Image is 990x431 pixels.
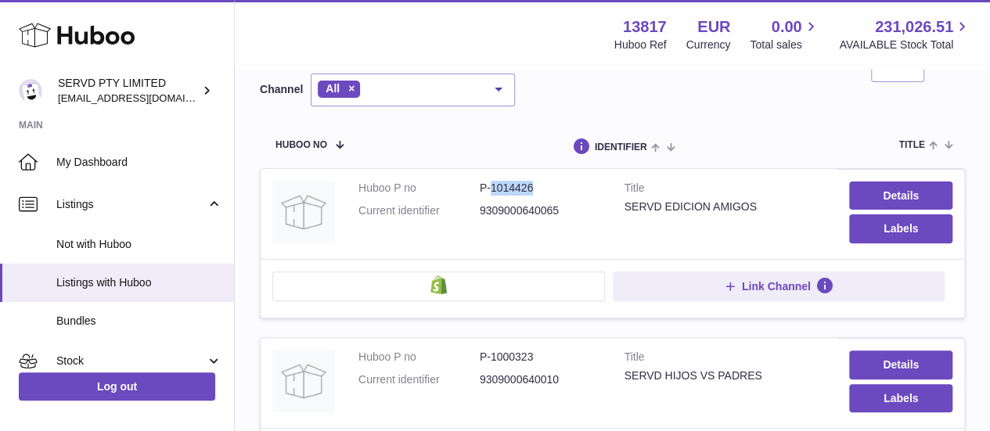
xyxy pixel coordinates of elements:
[480,350,601,365] dd: P-1000323
[326,82,340,95] span: All
[272,181,335,243] img: SERVD EDICION AMIGOS
[56,314,222,329] span: Bundles
[750,38,819,52] span: Total sales
[898,140,924,150] span: title
[19,79,42,102] img: internalAdmin-13817@internal.huboo.com
[430,275,447,294] img: shopify-small.png
[839,38,971,52] span: AVAILABLE Stock Total
[623,16,667,38] strong: 13817
[56,275,222,290] span: Listings with Huboo
[58,92,230,104] span: [EMAIL_ADDRESS][DOMAIN_NAME]
[358,350,480,365] dt: Huboo P no
[56,354,206,368] span: Stock
[625,181,826,199] strong: Title
[625,350,826,368] strong: Title
[613,271,945,301] button: Link Channel
[875,16,953,38] span: 231,026.51
[849,350,952,379] a: Details
[839,16,971,52] a: 231,026.51 AVAILABLE Stock Total
[480,203,601,218] dd: 9309000640065
[742,279,811,293] span: Link Channel
[849,384,952,412] button: Labels
[358,203,480,218] dt: Current identifier
[58,76,199,106] div: SERVD PTY LIMITED
[750,16,819,52] a: 0.00 Total sales
[56,197,206,212] span: Listings
[849,214,952,242] button: Labels
[19,372,215,400] a: Log out
[272,350,335,412] img: SERVD HIJOS VS PADRES
[772,16,802,38] span: 0.00
[56,155,222,170] span: My Dashboard
[849,181,952,210] a: Details
[625,199,826,214] div: SERVD EDICION AMIGOS
[480,181,601,196] dd: P-1014426
[275,140,327,150] span: Huboo no
[260,82,303,97] label: Channel
[686,38,731,52] div: Currency
[595,142,647,153] span: identifier
[625,368,826,383] div: SERVD HIJOS VS PADRES
[480,372,601,387] dd: 9309000640010
[358,181,480,196] dt: Huboo P no
[614,38,667,52] div: Huboo Ref
[358,372,480,387] dt: Current identifier
[56,237,222,252] span: Not with Huboo
[697,16,730,38] strong: EUR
